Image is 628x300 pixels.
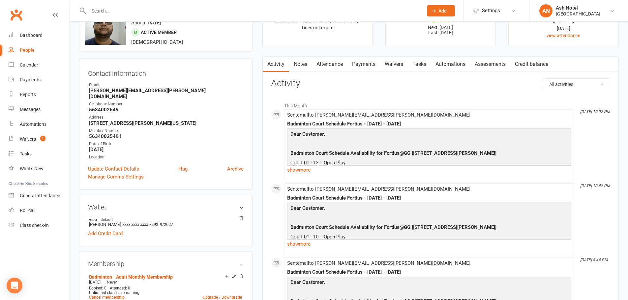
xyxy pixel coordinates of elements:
span: Dear Customer, [290,131,325,137]
span: Sent email to [PERSON_NAME][EMAIL_ADDRESS][PERSON_NAME][DOMAIN_NAME] [287,260,470,266]
i: [DATE] 10:47 PM [580,183,610,188]
div: Ash Notel [556,5,600,11]
div: — [87,280,244,285]
a: show more [287,165,571,175]
div: Location [89,154,244,160]
span: 1 [40,136,45,141]
div: Badminton Court Schedule Fortius - [DATE] - [DATE] [287,195,571,201]
strong: visa [89,217,240,222]
span: [DATE] [89,280,101,285]
div: Payments [20,77,41,82]
i: [DATE] 8:44 PM [580,258,608,262]
div: Tasks [20,151,32,156]
input: Search... [87,6,418,15]
div: [DATE] [515,16,613,23]
button: Add [427,5,455,16]
a: Payments [9,72,70,87]
a: What's New [9,161,70,176]
div: AN [539,4,553,17]
div: Badminton Court Schedule Fortius - [DATE] - [DATE] [287,269,571,275]
div: Open Intercom Messenger [7,278,22,293]
a: Payments [347,57,380,72]
strong: 5634002549 [89,107,244,113]
h3: Wallet [88,204,244,211]
a: Assessments [470,57,510,72]
span: Never [107,280,117,285]
time: Added [DATE] [131,20,161,26]
li: This Month [271,99,610,109]
span: Does not expire [302,25,333,30]
a: Cancel membership [89,295,125,300]
div: Roll call [20,208,35,213]
a: Automations [9,117,70,132]
div: Member Number [89,128,244,134]
a: Tasks [408,57,431,72]
div: General attendance [20,193,60,198]
a: Class kiosk mode [9,218,70,233]
p: Court 01 - 12 -- Open Play [289,159,569,168]
div: $0.00 [392,16,490,23]
div: [GEOGRAPHIC_DATA] [556,11,600,17]
a: Waivers [380,57,408,72]
a: view attendance [547,33,580,38]
h3: Contact information [88,67,244,77]
div: Email [89,82,244,88]
div: Automations [20,122,46,127]
strong: [PERSON_NAME][EMAIL_ADDRESS][PERSON_NAME][DOMAIN_NAME] [89,88,244,99]
div: People [20,47,35,53]
a: Archive [227,165,244,173]
span: Attended: 0 [110,286,130,290]
a: General attendance kiosk mode [9,188,70,203]
strong: 56340025491 [89,133,244,139]
a: Dashboard [9,28,70,43]
a: Automations [431,57,470,72]
a: People [9,43,70,58]
a: Roll call [9,203,70,218]
div: Date of Birth [89,141,244,147]
i: [DATE] 10:02 PM [580,109,610,114]
div: [DATE] [515,25,613,32]
a: Calendar [9,58,70,72]
div: Messages [20,107,41,112]
h3: Activity [271,78,610,89]
span: Booked: 0 [89,286,106,290]
span: Unlimited classes remaining [89,290,139,295]
span: Sent email to [PERSON_NAME][EMAIL_ADDRESS][PERSON_NAME][DOMAIN_NAME] [287,186,470,192]
span: [DEMOGRAPHIC_DATA] [131,39,183,45]
div: Reports [20,92,36,97]
a: Notes [289,57,312,72]
span: default [99,217,115,222]
span: Dear Customer, [290,205,325,211]
a: Manage Comms Settings [88,173,144,181]
a: Flag [178,165,188,173]
div: Badminton Court Schedule Fortius - [DATE] - [DATE] [287,121,571,127]
a: Attendance [312,57,347,72]
strong: [STREET_ADDRESS][PERSON_NAME][US_STATE] [89,120,244,126]
img: image1749521287.png [85,4,126,45]
span: xxxx xxxx xxxx 7293 [122,222,158,227]
div: Class check-in [20,223,49,228]
h3: Membership [88,260,244,267]
a: show more [287,239,571,249]
div: Calendar [20,62,38,68]
p: Next: [DATE] Last: [DATE] [392,25,490,35]
span: Badminton Court Schedule Availability for Fortius@GG [[STREET_ADDRESS][PERSON_NAME]] [290,150,496,156]
div: Cellphone Number [89,101,244,107]
span: Add [438,8,447,14]
a: Reports [9,87,70,102]
a: Activity [263,57,289,72]
a: Tasks [9,147,70,161]
a: Upgrade / Downgrade [203,295,242,300]
a: Waivers 1 [9,132,70,147]
span: Dear Customer, [290,279,325,285]
a: Credit balance [510,57,553,72]
li: [PERSON_NAME] [88,216,244,228]
div: What's New [20,166,44,171]
span: Settings [482,3,500,18]
span: Active member [141,30,177,35]
div: Dashboard [20,33,43,38]
a: Update Contact Details [88,165,139,173]
div: Waivers [20,136,36,142]
a: Clubworx [8,7,24,23]
strong: [DATE] [89,147,244,152]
